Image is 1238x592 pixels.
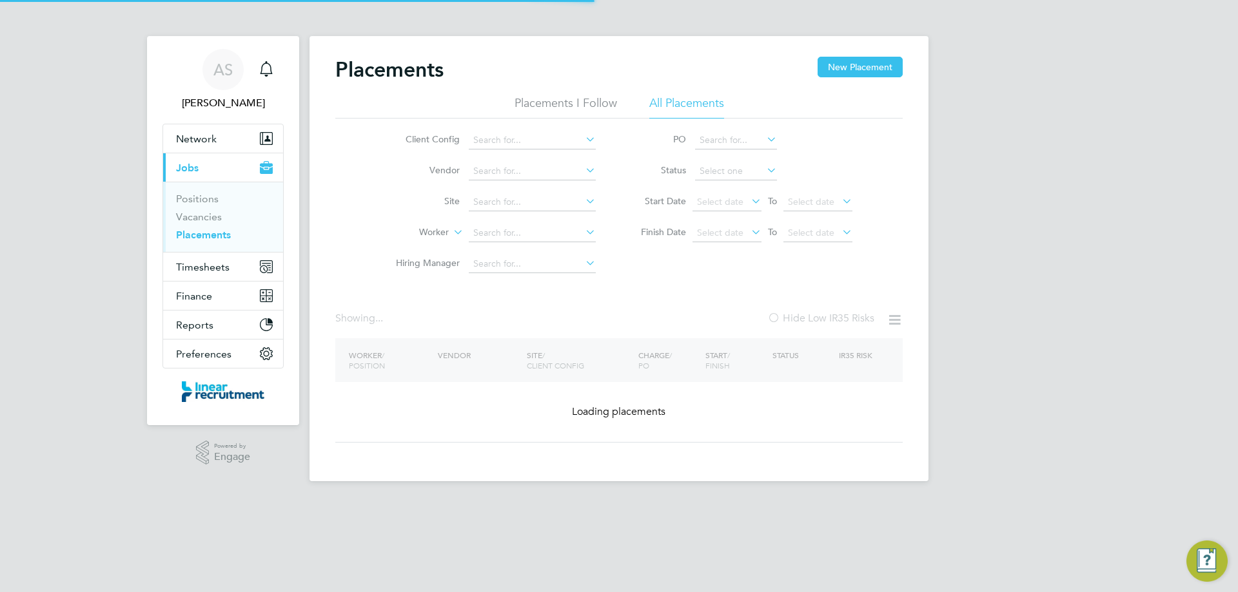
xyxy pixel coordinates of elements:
a: Placements [176,229,231,241]
label: Worker [375,226,449,239]
div: Jobs [163,182,283,252]
button: New Placement [818,57,903,77]
a: AS[PERSON_NAME] [162,49,284,111]
img: linearrecruitment-logo-retina.png [182,381,264,402]
input: Search for... [469,131,596,149]
a: Go to home page [162,381,284,402]
span: ... [375,312,383,325]
a: Positions [176,193,219,205]
button: Finance [163,282,283,310]
label: Site [386,195,460,207]
a: Powered byEngage [196,441,251,465]
span: Select date [697,227,743,238]
input: Select one [695,162,777,180]
span: Select date [788,227,834,238]
label: Hide Low IR35 Risks [767,312,874,325]
span: Network [176,133,217,145]
span: Engage [214,452,250,463]
button: Timesheets [163,253,283,281]
span: To [764,193,781,209]
label: Hiring Manager [386,257,460,269]
span: Select date [697,196,743,207]
a: Vacancies [176,211,222,223]
span: Finance [176,290,212,302]
label: Vendor [386,164,460,176]
button: Engage Resource Center [1186,540,1228,582]
button: Reports [163,310,283,339]
input: Search for... [695,131,777,149]
span: AS [213,61,233,78]
span: Select date [788,196,834,207]
span: Reports [176,319,213,331]
input: Search for... [469,193,596,211]
button: Network [163,124,283,153]
input: Search for... [469,224,596,242]
label: Status [628,164,686,176]
span: Alyssa Smith [162,95,284,111]
h2: Placements [335,57,444,82]
input: Search for... [469,255,596,273]
li: All Placements [649,95,724,119]
span: Powered by [214,441,250,452]
button: Preferences [163,339,283,368]
label: Start Date [628,195,686,207]
button: Jobs [163,153,283,182]
li: Placements I Follow [515,95,617,119]
span: Timesheets [176,261,230,273]
label: Client Config [386,133,460,145]
span: Preferences [176,348,231,360]
nav: Main navigation [147,36,299,425]
label: Finish Date [628,226,686,238]
label: PO [628,133,686,145]
input: Search for... [469,162,596,180]
div: Showing [335,312,386,325]
span: To [764,224,781,240]
span: Jobs [176,162,199,174]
